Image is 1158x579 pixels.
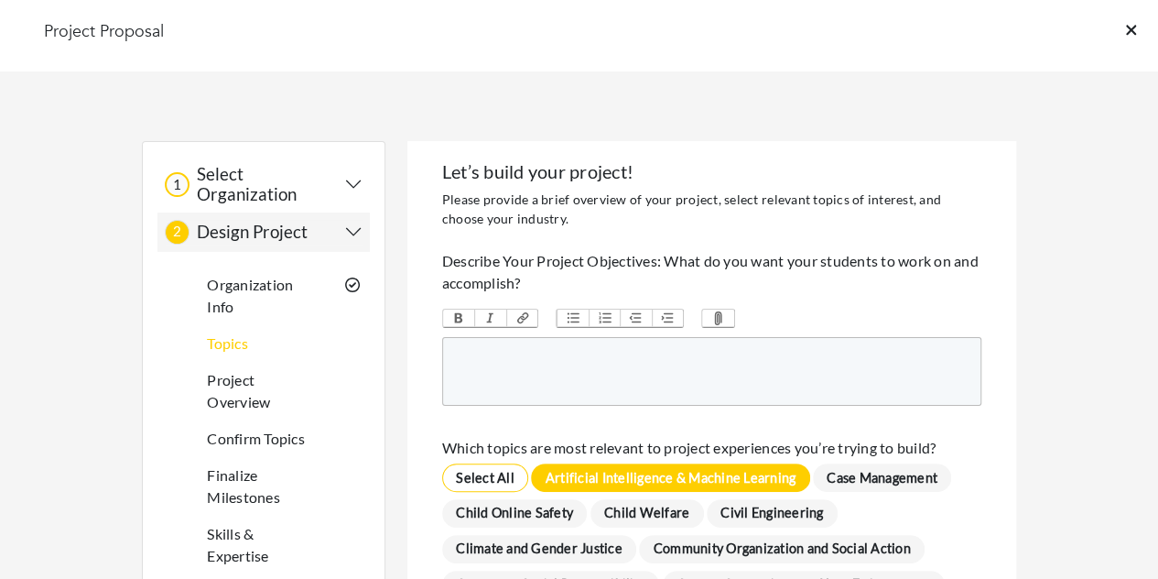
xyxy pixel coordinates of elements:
[702,310,734,328] button: Attach Files
[442,535,636,563] span: Climate and Gender Justice
[531,464,809,492] span: Artificial Intelligence & Machine Learning
[442,499,588,528] span: Child Online Safety
[442,439,981,456] h4: Which topics are most relevant to project experiences you’re trying to build?
[590,499,704,528] span: Child Welfare
[707,499,838,528] span: Civil Engineering
[474,310,506,328] button: Italic
[557,310,589,328] button: Bullets
[165,172,189,197] div: 1
[506,310,538,328] button: Link
[189,222,308,243] h5: Design Project
[189,164,344,205] h5: Select Organization
[443,310,475,328] button: Bold
[620,310,652,328] button: Decrease Level
[442,190,981,228] p: Please provide a brief overview of your project, select relevant topics of interest, and choose y...
[165,164,363,205] button: 1 Select Organization
[165,220,189,245] div: 2
[165,220,363,245] button: 2 Design Project
[652,310,684,328] button: Increase Level
[207,276,293,315] a: Organization Info
[589,310,621,328] button: Numbers
[813,464,952,492] span: Case Management
[639,535,925,563] span: Community Organization and Social Action
[442,250,981,294] p: Describe Your Project Objectives: What do you want your students to work on and accomplish?
[442,464,528,492] span: Select All
[442,160,981,182] h4: Let’s build your project!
